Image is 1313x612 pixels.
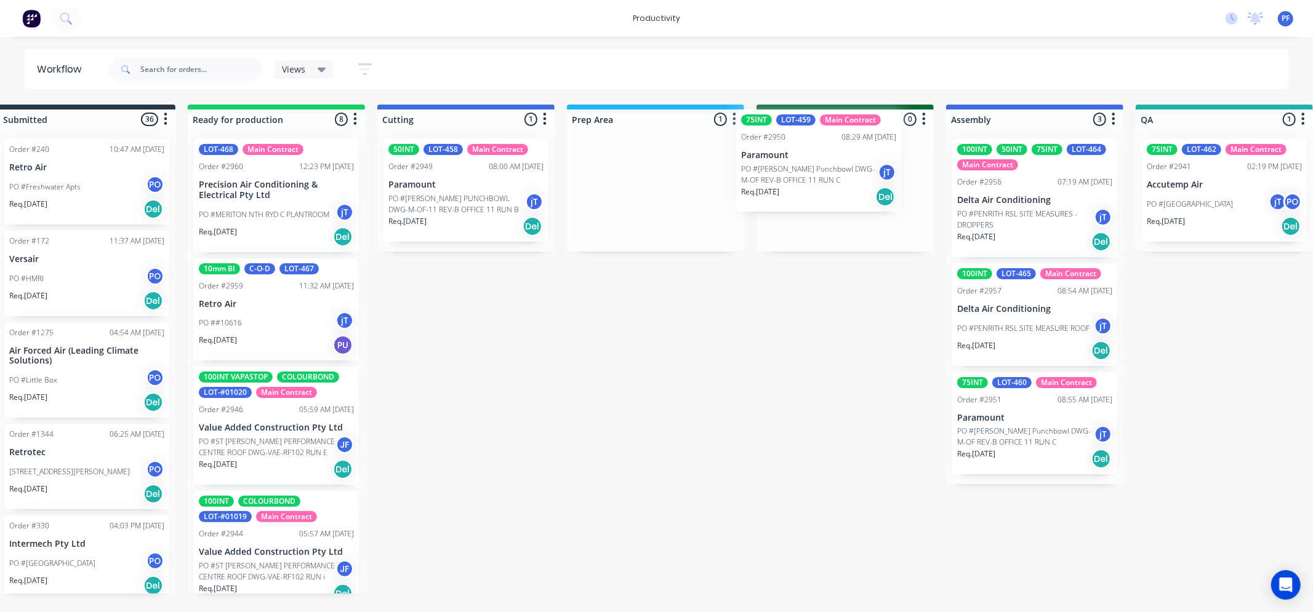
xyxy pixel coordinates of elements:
input: Search for orders... [140,57,262,82]
img: Factory [22,9,41,28]
span: Views [282,63,305,76]
div: productivity [627,9,686,28]
span: PF [1282,13,1290,24]
div: Workflow [37,62,87,77]
div: Open Intercom Messenger [1271,570,1301,600]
